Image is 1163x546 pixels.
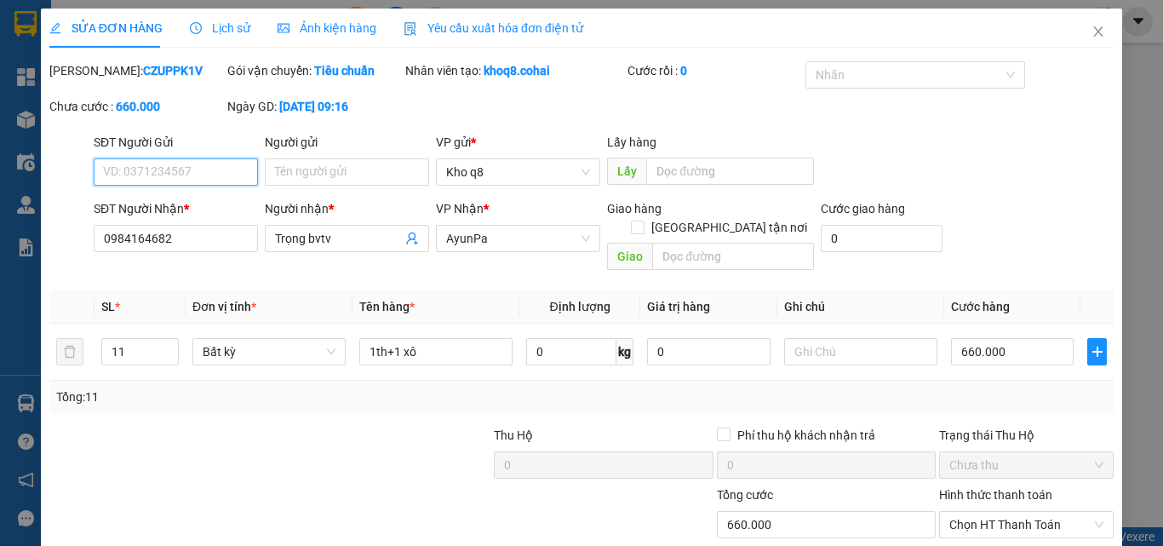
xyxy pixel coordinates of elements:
[607,202,662,216] span: Giao hàng
[494,428,533,442] span: Thu Hộ
[56,338,83,365] button: delete
[227,61,402,80] div: Gói vận chuyển:
[94,133,258,152] div: SĐT Người Gửi
[192,300,256,313] span: Đơn vị tính
[549,300,610,313] span: Định lượng
[607,158,646,185] span: Lấy
[607,135,656,149] span: Lấy hàng
[49,21,163,35] span: SỬA ĐƠN HÀNG
[730,426,882,445] span: Phí thu hộ khách nhận trả
[951,300,1010,313] span: Cước hàng
[939,426,1114,445] div: Trạng thái Thu Hộ
[446,159,590,185] span: Kho q8
[1091,25,1105,38] span: close
[278,21,376,35] span: Ảnh kiện hàng
[203,339,335,365] span: Bất kỳ
[94,199,258,218] div: SĐT Người Nhận
[49,22,61,34] span: edit
[143,64,203,78] b: CZUPPK1V
[56,388,450,406] div: Tổng: 11
[227,97,402,116] div: Ngày GD:
[359,300,415,313] span: Tên hàng
[436,202,484,216] span: VP Nhận
[949,452,1103,478] span: Chưa thu
[436,133,600,152] div: VP gửi
[101,300,115,313] span: SL
[446,226,590,251] span: AyunPa
[314,64,375,78] b: Tiêu chuẩn
[821,225,942,252] input: Cước giao hàng
[404,22,417,36] img: icon
[265,199,429,218] div: Người nhận
[279,100,348,113] b: [DATE] 09:16
[645,218,814,237] span: [GEOGRAPHIC_DATA] tận nơi
[949,512,1103,537] span: Chọn HT Thanh Toán
[49,97,224,116] div: Chưa cước :
[404,21,583,35] span: Yêu cầu xuất hóa đơn điện tử
[190,21,250,35] span: Lịch sử
[939,488,1052,502] label: Hình thức thanh toán
[190,22,202,34] span: clock-circle
[1087,338,1107,365] button: plus
[627,61,802,80] div: Cước rồi :
[607,243,652,270] span: Giao
[49,61,224,80] div: [PERSON_NAME]:
[116,100,160,113] b: 660.000
[652,243,814,270] input: Dọc đường
[1074,9,1122,56] button: Close
[278,22,289,34] span: picture
[616,338,633,365] span: kg
[821,202,905,216] label: Cước giao hàng
[265,133,429,152] div: Người gửi
[717,488,773,502] span: Tổng cước
[359,338,513,365] input: VD: Bàn, Ghế
[646,158,814,185] input: Dọc đường
[647,300,710,313] span: Giá trị hàng
[484,64,550,78] b: khoq8.cohai
[777,290,944,324] th: Ghi chú
[405,61,624,80] div: Nhân viên tạo:
[1088,345,1106,359] span: plus
[784,338,937,365] input: Ghi Chú
[405,232,419,245] span: user-add
[680,64,687,78] b: 0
